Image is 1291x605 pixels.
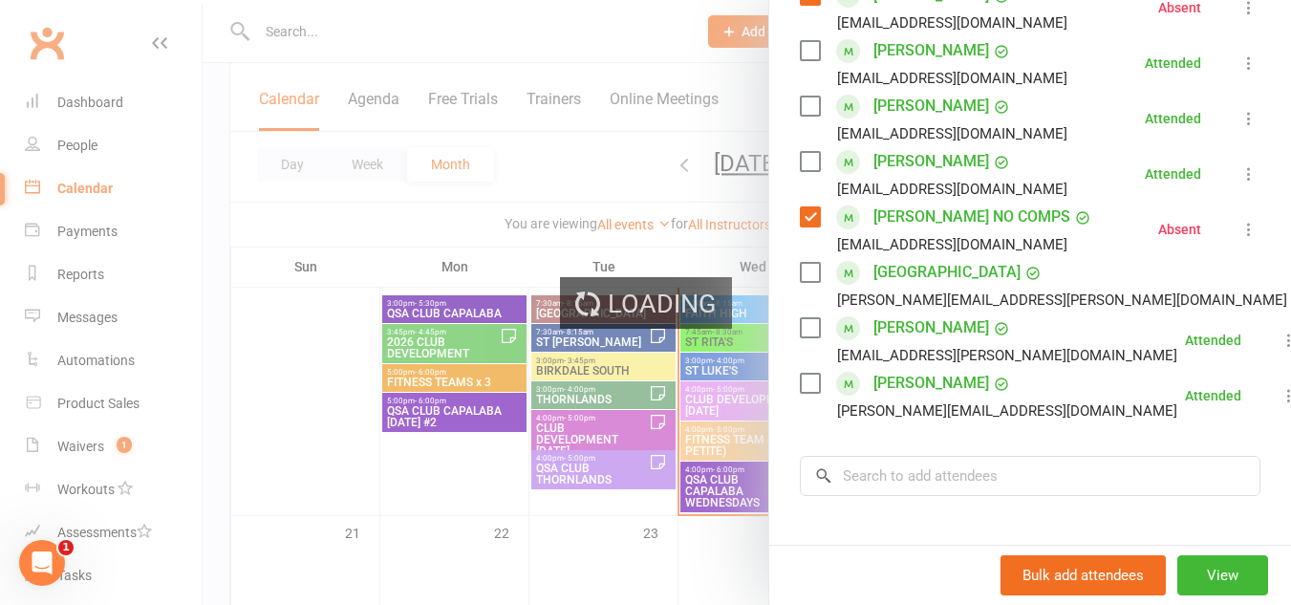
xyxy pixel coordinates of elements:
[873,368,989,399] a: [PERSON_NAME]
[873,91,989,121] a: [PERSON_NAME]
[873,35,989,66] a: [PERSON_NAME]
[1145,56,1201,70] div: Attended
[58,540,74,555] span: 1
[873,202,1070,232] a: [PERSON_NAME] NO COMPS
[837,66,1067,91] div: [EMAIL_ADDRESS][DOMAIN_NAME]
[19,540,65,586] iframe: Intercom live chat
[837,288,1287,313] div: [PERSON_NAME][EMAIL_ADDRESS][PERSON_NAME][DOMAIN_NAME]
[1001,555,1166,595] button: Bulk add attendees
[873,313,989,343] a: [PERSON_NAME]
[1145,112,1201,125] div: Attended
[800,456,1260,496] input: Search to add attendees
[837,232,1067,257] div: [EMAIL_ADDRESS][DOMAIN_NAME]
[837,11,1067,35] div: [EMAIL_ADDRESS][DOMAIN_NAME]
[1145,167,1201,181] div: Attended
[1177,555,1268,595] button: View
[837,343,1177,368] div: [EMAIL_ADDRESS][PERSON_NAME][DOMAIN_NAME]
[1158,223,1201,236] div: Absent
[873,146,989,177] a: [PERSON_NAME]
[873,257,1021,288] a: [GEOGRAPHIC_DATA]
[1185,389,1241,402] div: Attended
[1158,1,1201,14] div: Absent
[837,177,1067,202] div: [EMAIL_ADDRESS][DOMAIN_NAME]
[1185,334,1241,347] div: Attended
[837,399,1177,423] div: [PERSON_NAME][EMAIL_ADDRESS][DOMAIN_NAME]
[837,121,1067,146] div: [EMAIL_ADDRESS][DOMAIN_NAME]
